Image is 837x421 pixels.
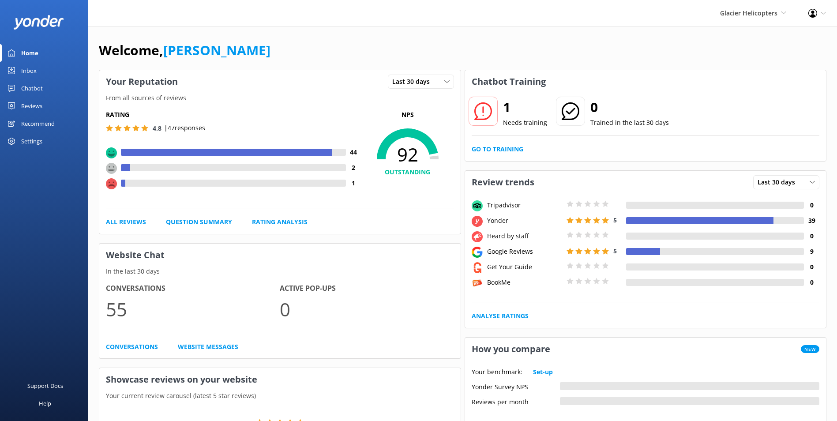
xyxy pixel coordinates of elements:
[804,262,819,272] h4: 0
[804,278,819,287] h4: 0
[392,77,435,86] span: Last 30 days
[252,217,308,227] a: Rating Analysis
[99,368,461,391] h3: Showcase reviews on your website
[361,143,454,165] span: 92
[21,44,38,62] div: Home
[485,231,564,241] div: Heard by staff
[21,97,42,115] div: Reviews
[99,391,461,401] p: Your current review carousel (latest 5 star reviews)
[13,15,64,30] img: yonder-white-logo.png
[613,216,617,224] span: 5
[280,283,454,294] h4: Active Pop-ups
[106,217,146,227] a: All Reviews
[465,70,552,93] h3: Chatbot Training
[801,345,819,353] span: New
[99,244,461,267] h3: Website Chat
[166,217,232,227] a: Question Summary
[804,200,819,210] h4: 0
[758,177,800,187] span: Last 30 days
[485,200,564,210] div: Tripadvisor
[804,216,819,226] h4: 39
[485,216,564,226] div: Yonder
[472,367,522,377] p: Your benchmark:
[485,262,564,272] div: Get Your Guide
[346,178,361,188] h4: 1
[465,338,557,361] h3: How you compare
[21,62,37,79] div: Inbox
[503,118,547,128] p: Needs training
[21,132,42,150] div: Settings
[106,283,280,294] h4: Conversations
[720,9,777,17] span: Glacier Helicopters
[485,247,564,256] div: Google Reviews
[465,171,541,194] h3: Review trends
[472,382,560,390] div: Yonder Survey NPS
[280,294,454,324] p: 0
[163,41,270,59] a: [PERSON_NAME]
[361,167,454,177] h4: OUTSTANDING
[804,247,819,256] h4: 9
[346,163,361,173] h4: 2
[472,144,523,154] a: Go to Training
[346,147,361,157] h4: 44
[153,124,161,132] span: 4.8
[99,267,461,276] p: In the last 30 days
[590,97,669,118] h2: 0
[804,231,819,241] h4: 0
[27,377,63,395] div: Support Docs
[106,294,280,324] p: 55
[99,93,461,103] p: From all sources of reviews
[590,118,669,128] p: Trained in the last 30 days
[485,278,564,287] div: BookMe
[361,110,454,120] p: NPS
[178,342,238,352] a: Website Messages
[21,79,43,97] div: Chatbot
[503,97,547,118] h2: 1
[106,110,361,120] h5: Rating
[39,395,51,412] div: Help
[106,342,158,352] a: Conversations
[613,247,617,255] span: 5
[21,115,55,132] div: Recommend
[472,311,529,321] a: Analyse Ratings
[533,367,553,377] a: Set-up
[99,70,184,93] h3: Your Reputation
[472,397,560,405] div: Reviews per month
[164,123,205,133] p: | 47 responses
[99,40,270,61] h1: Welcome,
